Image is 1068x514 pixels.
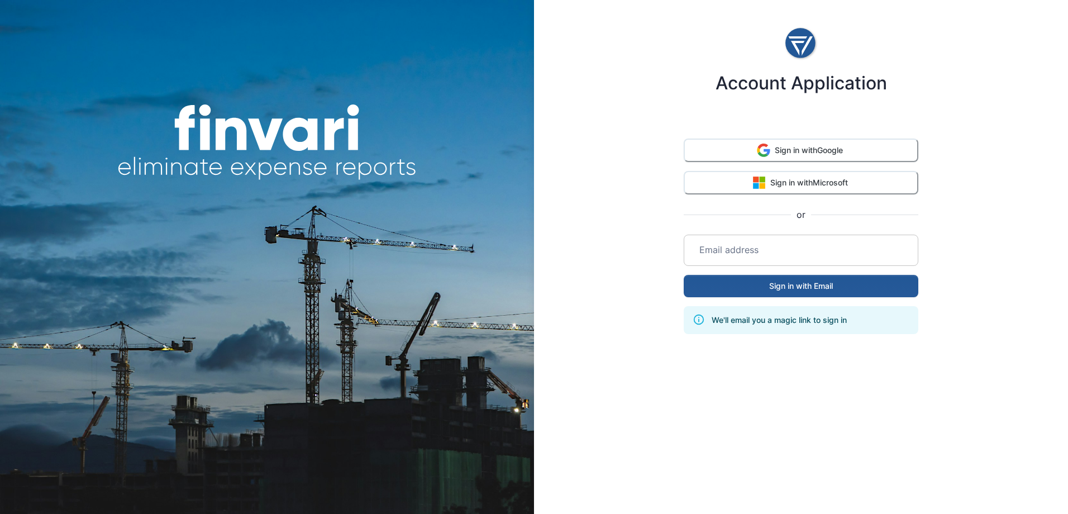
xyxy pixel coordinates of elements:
[784,23,818,64] img: logo
[684,275,918,297] button: Sign in with Email
[712,310,847,331] div: We'll email you a magic link to sign in
[716,73,887,94] h4: Account Application
[684,171,918,194] button: Sign in withMicrosoft
[791,208,810,221] span: or
[117,104,417,180] img: finvari headline
[684,139,918,162] button: Sign in withGoogle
